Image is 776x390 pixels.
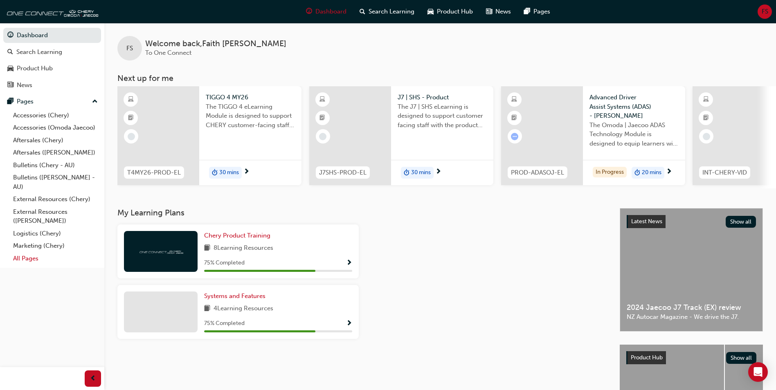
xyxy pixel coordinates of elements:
[219,168,239,177] span: 30 mins
[138,247,183,255] img: oneconnect
[421,3,479,20] a: car-iconProduct Hub
[524,7,530,17] span: pages-icon
[16,47,62,57] div: Search Learning
[7,98,13,105] span: pages-icon
[398,93,487,102] span: J7 | SHS - Product
[666,168,672,176] span: next-icon
[411,168,431,177] span: 30 mins
[319,133,326,140] span: learningRecordVerb_NONE-icon
[511,168,564,177] span: PROD-ADASOJ-EL
[631,218,662,225] span: Latest News
[703,113,709,123] span: booktick-icon
[703,133,710,140] span: learningRecordVerb_NONE-icon
[726,352,757,364] button: Show all
[204,243,210,253] span: book-icon
[127,168,181,177] span: T4MY26-PROD-EL
[206,93,295,102] span: TIGGO 4 MY26
[360,7,365,17] span: search-icon
[204,258,245,268] span: 75 % Completed
[90,374,96,384] span: prev-icon
[17,81,32,90] div: News
[642,168,661,177] span: 20 mins
[243,168,250,176] span: next-icon
[3,61,101,76] a: Product Hub
[10,159,101,172] a: Bulletins (Chery - AU)
[626,351,756,364] a: Product HubShow all
[702,168,747,177] span: INT-CHERY-VID
[204,319,245,328] span: 75 % Completed
[10,146,101,159] a: Aftersales ([PERSON_NAME])
[204,231,274,240] a: Chery Product Training
[511,94,517,105] span: learningResourceType_ELEARNING-icon
[758,4,772,19] button: FS
[369,7,414,16] span: Search Learning
[627,215,756,228] a: Latest NewsShow all
[10,206,101,227] a: External Resources ([PERSON_NAME])
[501,86,685,185] a: PROD-ADASOJ-ELAdvanced Driver Assist Systems (ADAS) - [PERSON_NAME]The Omoda | Jaecoo ADAS Techno...
[517,3,557,20] a: pages-iconPages
[10,193,101,206] a: External Resources (Chery)
[10,240,101,252] a: Marketing (Chery)
[346,320,352,327] span: Show Progress
[631,354,663,361] span: Product Hub
[479,3,517,20] a: news-iconNews
[309,86,493,185] a: J7SHS-PROD-ELJ7 | SHS - ProductThe J7 | SHS eLearning is designed to support customer facing staf...
[353,3,421,20] a: search-iconSearch Learning
[703,94,709,105] span: learningResourceType_ELEARNING-icon
[7,82,13,89] span: news-icon
[126,44,133,53] span: FS
[104,74,776,83] h3: Next up for me
[128,94,134,105] span: learningResourceType_ELEARNING-icon
[7,49,13,56] span: search-icon
[315,7,346,16] span: Dashboard
[10,109,101,122] a: Accessories (Chery)
[346,318,352,329] button: Show Progress
[346,260,352,267] span: Show Progress
[204,232,270,239] span: Chery Product Training
[306,7,312,17] span: guage-icon
[10,134,101,147] a: Aftersales (Chery)
[437,7,473,16] span: Product Hub
[7,65,13,72] span: car-icon
[319,168,367,177] span: J7SHS-PROD-EL
[762,7,768,16] span: FS
[10,121,101,134] a: Accessories (Omoda Jaecoo)
[634,168,640,178] span: duration-icon
[17,97,34,106] div: Pages
[486,7,492,17] span: news-icon
[204,292,265,300] span: Systems and Features
[589,121,679,148] span: The Omoda | Jaecoo ADAS Technology Module is designed to equip learners with essential knowledge ...
[511,133,518,140] span: learningRecordVerb_ATTEMPT-icon
[17,64,53,73] div: Product Hub
[3,94,101,109] button: Pages
[145,39,286,49] span: Welcome back , Faith [PERSON_NAME]
[3,45,101,60] a: Search Learning
[511,113,517,123] span: booktick-icon
[204,291,269,301] a: Systems and Features
[726,216,756,228] button: Show all
[346,258,352,268] button: Show Progress
[398,102,487,130] span: The J7 | SHS eLearning is designed to support customer facing staff with the product and sales in...
[319,113,325,123] span: booktick-icon
[206,102,295,130] span: The TIGGO 4 eLearning Module is designed to support CHERY customer-facing staff with the product ...
[212,168,218,178] span: duration-icon
[404,168,409,178] span: duration-icon
[4,3,98,20] img: oneconnect
[3,78,101,93] a: News
[145,49,191,56] span: To One Connect
[427,7,434,17] span: car-icon
[620,208,763,332] a: Latest NewsShow all2024 Jaecoo J7 Track (EX) reviewNZ Autocar Magazine - We drive the J7.
[435,168,441,176] span: next-icon
[10,171,101,193] a: Bulletins ([PERSON_NAME] - AU)
[117,86,301,185] a: T4MY26-PROD-ELTIGGO 4 MY26The TIGGO 4 eLearning Module is designed to support CHERY customer-faci...
[10,252,101,265] a: All Pages
[627,303,756,312] span: 2024 Jaecoo J7 Track (EX) review
[214,243,273,253] span: 8 Learning Resources
[3,28,101,43] a: Dashboard
[204,304,210,314] span: book-icon
[214,304,273,314] span: 4 Learning Resources
[589,93,679,121] span: Advanced Driver Assist Systems (ADAS) - [PERSON_NAME]
[593,167,627,178] div: In Progress
[495,7,511,16] span: News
